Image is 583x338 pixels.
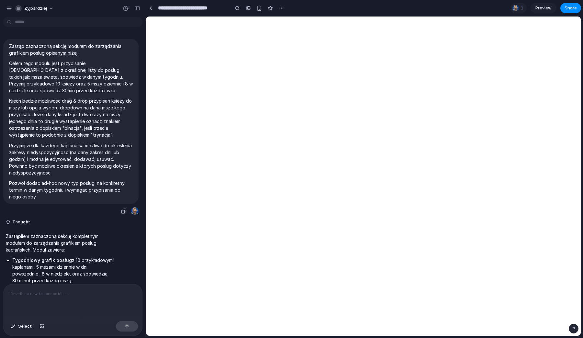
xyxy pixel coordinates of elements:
[535,5,552,11] span: Preview
[12,257,114,284] li: z 10 przykładowymi kapłanami, 5 mszami dziennie w dni powszednie i 8 w niedziele, oraz spowiedzią...
[9,142,133,176] p: Przyjmij ze dla kazdego kaplana sa mozliwe do okreslenia zakresy niedyspozycyjnosc (na dany zakre...
[9,43,133,56] p: Zastąp zaznaczoną sekcję modułem do zarządzania grafikiem posług opisanym niżej.
[9,97,133,138] p: Niech bedzie mozliwosc drag & drop przypisan ksiezy do mszy lub opcja wyboru dropdown na dana msz...
[8,321,35,332] button: Select
[9,180,133,200] p: Pozwol dodac ad-hoc nowy typ poslugi na konkretny termin w danym tygodniu i wymagac przypisania d...
[13,3,57,14] button: zyjbardziej
[18,323,32,330] span: Select
[510,3,527,13] div: 1
[9,60,133,94] p: Celem tego modułu jest przypisanie [DEMOGRAPHIC_DATA] z określonej listy do poslug takich jak: ms...
[531,3,556,13] a: Preview
[565,5,577,11] span: Share
[6,233,114,253] p: Zastąpiłem zaznaczoną sekcję kompletnym modułem do zarządzania grafikiem posług kapłańskich. Modu...
[12,257,72,263] strong: Tygodniowy grafik posług
[521,5,525,11] span: 1
[24,5,47,12] span: zyjbardziej
[560,3,581,13] button: Share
